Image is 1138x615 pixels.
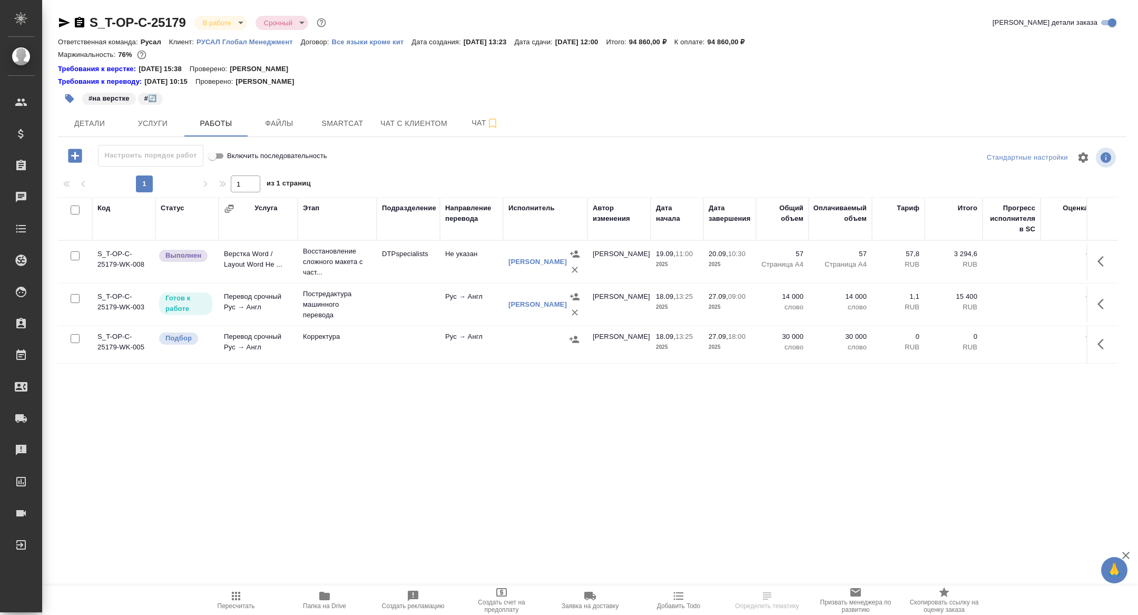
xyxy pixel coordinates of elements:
span: Добавить Todo [657,602,700,610]
p: 3 294,6 [930,249,977,259]
p: 14 000 [814,291,867,302]
a: Требования к переводу: [58,76,144,87]
button: Скопировать ссылку на оценку заказа [900,585,988,615]
p: [DATE] 12:00 [555,38,606,46]
div: Нажми, чтобы открыть папку с инструкцией [58,64,139,74]
span: 🔄️ [137,93,164,102]
button: Определить тематику [723,585,811,615]
td: Верстка Word / Layout Word Не ... [219,243,298,280]
td: S_T-OP-C-25179-WK-005 [92,326,155,363]
span: Файлы [254,117,305,130]
div: Направление перевода [445,203,498,224]
button: Срочный [261,18,296,27]
div: Исполнитель завершил работу [158,249,213,263]
button: 18694.60 RUB; [135,48,149,62]
p: 0 [930,331,977,342]
div: Исполнитель [508,203,555,213]
div: split button [984,150,1071,166]
span: Создать рекламацию [382,602,445,610]
p: слово [814,342,867,353]
div: Дата начала [656,203,698,224]
a: - [1086,333,1088,340]
p: 2025 [656,259,698,270]
td: Перевод срочный Рус → Англ [219,286,298,323]
span: Пересчитать [218,602,255,610]
div: Итого [958,203,977,213]
p: 2025 [656,302,698,313]
p: 94 860,00 ₽ [708,38,753,46]
td: S_T-OP-C-25179-WK-008 [92,243,155,280]
p: 2025 [709,342,751,353]
a: Все языки кроме кит [331,37,411,46]
p: RUB [877,302,919,313]
a: РУСАЛ Глобал Менеджмент [197,37,301,46]
a: [PERSON_NAME] [508,300,567,308]
span: Определить тематику [735,602,799,610]
div: Оценка [1063,203,1088,213]
p: #🔄️ [144,93,156,104]
p: 14 000 [761,291,803,302]
p: Страница А4 [814,259,867,270]
button: Доп статусы указывают на важность/срочность заказа [315,16,328,30]
td: [PERSON_NAME] [587,243,651,280]
p: К оплате: [674,38,708,46]
p: Дата сдачи: [514,38,555,46]
button: Назначить [567,289,583,305]
p: слово [814,302,867,313]
p: 18:00 [728,333,745,340]
span: из 1 страниц [267,177,311,192]
div: Дата завершения [709,203,751,224]
p: 27.09, [709,292,728,300]
span: Чат с клиентом [380,117,447,130]
div: Оплачиваемый объем [813,203,867,224]
p: 94 860,00 ₽ [629,38,674,46]
p: RUB [877,342,919,353]
p: RUB [877,259,919,270]
span: Заявка на доставку [562,602,619,610]
span: Чат [460,116,511,130]
p: 0 [877,331,919,342]
button: Назначить [566,331,582,347]
button: Сгруппировать [224,203,234,214]
p: [PERSON_NAME] [236,76,302,87]
a: [PERSON_NAME] [508,258,567,266]
p: [PERSON_NAME] [230,64,296,74]
p: #на верстке [89,93,130,104]
button: Пересчитать [192,585,280,615]
span: Включить последовательность [227,151,327,161]
p: 30 000 [761,331,803,342]
div: Можно подбирать исполнителей [158,331,213,346]
p: 57,8 [877,249,919,259]
p: [DATE] 15:38 [139,64,190,74]
div: Подразделение [382,203,436,213]
a: S_T-OP-C-25179 [90,15,186,30]
button: Удалить [567,262,583,278]
span: Работы [191,117,241,130]
p: 30 000 [814,331,867,342]
p: 2025 [709,259,751,270]
button: Добавить работу [61,145,90,167]
a: Требования к верстке: [58,64,139,74]
p: Русал [141,38,169,46]
td: [PERSON_NAME] [587,286,651,323]
p: 57 [814,249,867,259]
span: Призвать менеджера по развитию [818,599,894,613]
p: Постредактура машинного перевода [303,289,371,320]
p: 13:25 [675,292,693,300]
span: Smartcat [317,117,368,130]
span: на верстке [81,93,137,102]
button: Создать рекламацию [369,585,457,615]
span: Скопировать ссылку на оценку заказа [906,599,982,613]
p: 2025 [656,342,698,353]
p: 2025 [709,302,751,313]
p: Все языки кроме кит [331,38,411,46]
td: Не указан [440,243,503,280]
div: В работе [194,16,247,30]
p: 09:00 [728,292,745,300]
p: Итого: [606,38,629,46]
a: - [1086,250,1088,258]
p: 1,1 [877,291,919,302]
button: Назначить [567,246,583,262]
td: S_T-OP-C-25179-WK-003 [92,286,155,323]
p: Корректура [303,331,371,342]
